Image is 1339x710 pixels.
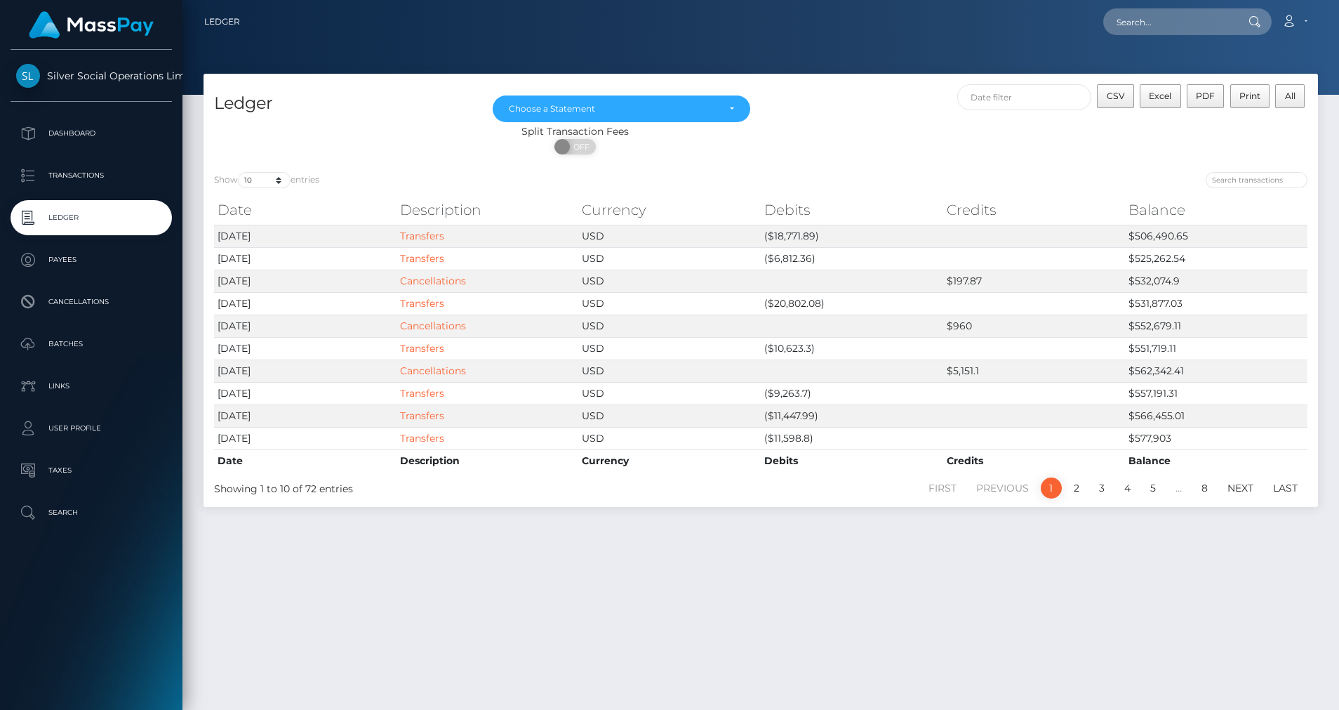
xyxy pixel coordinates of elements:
[204,124,947,139] div: Split Transaction Fees
[11,411,172,446] a: User Profile
[761,382,943,405] td: ($9,263.7)
[761,405,943,427] td: ($11,447.99)
[578,315,761,337] td: USD
[397,449,579,472] th: Description
[11,284,172,320] a: Cancellations
[214,225,397,247] td: [DATE]
[400,320,466,332] a: Cancellations
[214,292,397,315] td: [DATE]
[957,84,1091,110] input: Date filter
[16,460,166,481] p: Taxes
[1125,315,1307,337] td: $552,679.11
[400,387,444,400] a: Transfers
[214,315,397,337] td: [DATE]
[214,172,319,188] label: Show entries
[578,337,761,360] td: USD
[943,270,1126,292] td: $197.87
[943,315,1126,337] td: $960
[11,369,172,404] a: Links
[214,196,397,224] th: Date
[1117,478,1138,499] a: 4
[1149,91,1171,101] span: Excel
[1125,360,1307,382] td: $562,342.41
[400,252,444,265] a: Transfers
[493,96,750,122] button: Choose a Statement
[578,382,761,405] td: USD
[1125,196,1307,224] th: Balance
[1143,478,1164,499] a: 5
[1265,478,1305,499] a: Last
[214,405,397,427] td: [DATE]
[400,297,444,310] a: Transfers
[761,337,943,360] td: ($10,623.3)
[1194,478,1215,499] a: 8
[400,364,466,377] a: Cancellations
[578,405,761,427] td: USD
[562,139,597,155] span: OFF
[761,225,943,247] td: ($18,771.89)
[16,207,166,228] p: Ledger
[214,427,397,449] td: [DATE]
[1097,84,1134,108] button: CSV
[1187,84,1225,108] button: PDF
[1239,91,1260,101] span: Print
[1220,478,1261,499] a: Next
[400,342,444,355] a: Transfers
[16,291,166,313] p: Cancellations
[943,196,1126,224] th: Credits
[214,337,397,360] td: [DATE]
[214,270,397,292] td: [DATE]
[214,91,472,116] h4: Ledger
[11,200,172,235] a: Ledger
[16,249,166,270] p: Payees
[1125,292,1307,315] td: $531,877.03
[204,7,240,37] a: Ledger
[1125,225,1307,247] td: $506,490.65
[400,409,444,422] a: Transfers
[1125,270,1307,292] td: $532,074.9
[578,270,761,292] td: USD
[11,327,172,362] a: Batches
[1125,247,1307,270] td: $525,262.54
[761,427,943,449] td: ($11,598.8)
[238,172,291,188] select: Showentries
[214,382,397,405] td: [DATE]
[1140,84,1181,108] button: Excel
[761,449,943,472] th: Debits
[1041,478,1062,499] a: 1
[214,449,397,472] th: Date
[761,247,943,270] td: ($6,812.36)
[16,123,166,144] p: Dashboard
[761,196,943,224] th: Debits
[1285,91,1295,101] span: All
[397,196,579,224] th: Description
[11,116,172,151] a: Dashboard
[943,360,1126,382] td: $5,151.1
[11,453,172,488] a: Taxes
[11,158,172,193] a: Transactions
[1125,337,1307,360] td: $551,719.11
[1125,405,1307,427] td: $566,455.01
[943,449,1126,472] th: Credits
[214,476,658,497] div: Showing 1 to 10 of 72 entries
[1107,91,1125,101] span: CSV
[400,432,444,445] a: Transfers
[1125,449,1307,472] th: Balance
[400,230,444,242] a: Transfers
[1196,91,1215,101] span: PDF
[1275,84,1305,108] button: All
[1091,478,1112,499] a: 3
[16,418,166,439] p: User Profile
[578,360,761,382] td: USD
[16,376,166,397] p: Links
[1066,478,1087,499] a: 2
[11,242,172,277] a: Payees
[400,275,466,287] a: Cancellations
[11,495,172,530] a: Search
[29,11,154,39] img: MassPay Logo
[16,502,166,523] p: Search
[16,334,166,355] p: Batches
[578,427,761,449] td: USD
[578,292,761,315] td: USD
[11,70,172,82] span: Silver Social Operations Limited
